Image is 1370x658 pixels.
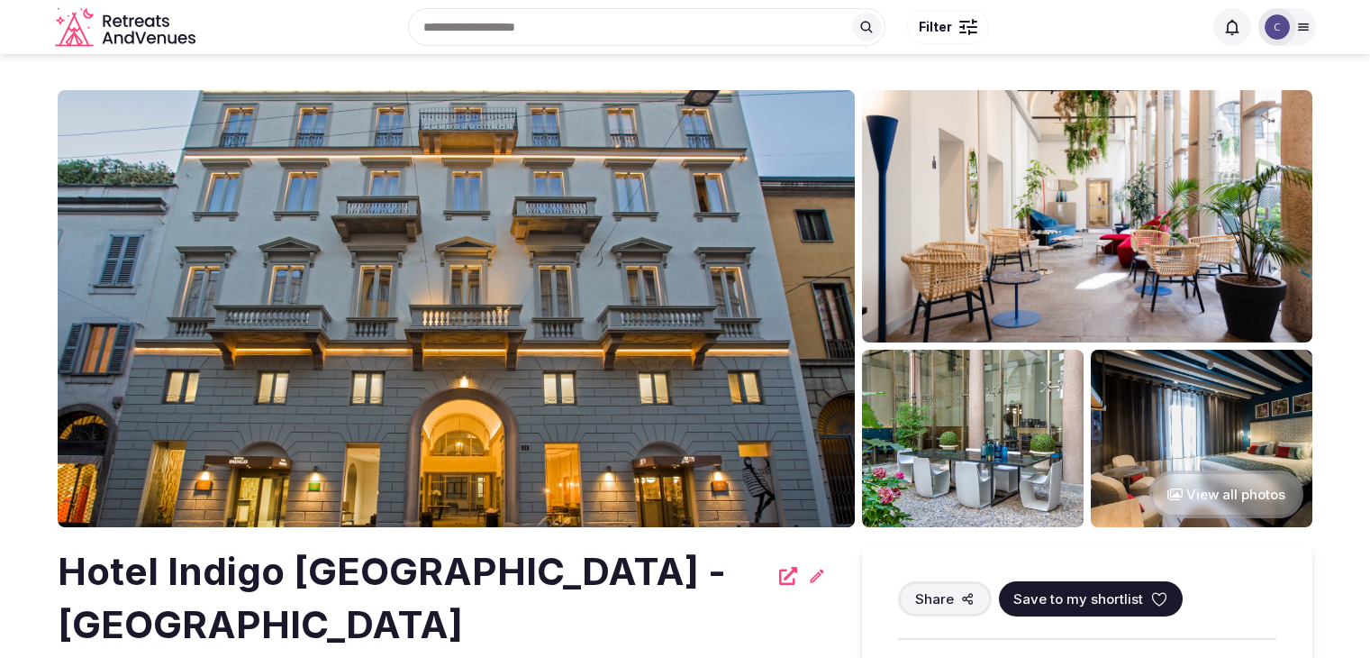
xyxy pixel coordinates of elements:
img: Venue gallery photo [862,90,1312,343]
span: Save to my shortlist [1013,589,1143,608]
img: Catherine Mesina [1265,14,1290,40]
span: Filter [919,18,952,36]
img: Venue gallery photo [1091,350,1312,527]
button: Save to my shortlist [999,581,1183,617]
button: View all photos [1149,471,1303,518]
span: Share [915,589,954,608]
img: Venue gallery photo [862,350,1084,527]
svg: Retreats and Venues company logo [55,7,199,48]
button: Filter [907,10,989,44]
button: Share [898,581,992,617]
img: Venue cover photo [58,90,855,527]
a: Visit the homepage [55,7,199,48]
